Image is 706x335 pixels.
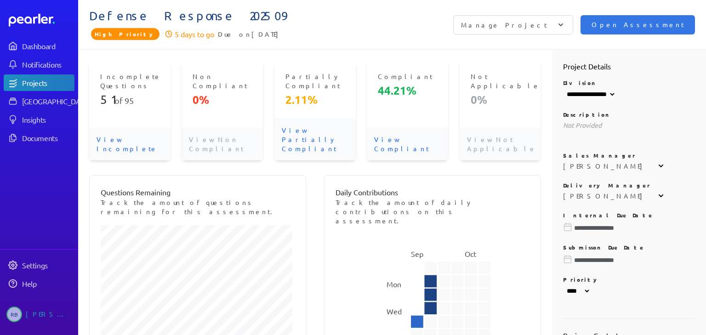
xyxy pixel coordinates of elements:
p: Description [563,111,695,118]
text: Oct [465,249,477,258]
span: 51 [100,92,114,107]
span: Defense Response 202509 [89,9,392,23]
div: [PERSON_NAME] [26,307,72,322]
a: Documents [4,130,74,146]
text: Mon [387,279,401,289]
p: Sales Manager [563,152,695,159]
a: Dashboard [4,38,74,54]
p: View Partially Compliant [274,118,356,160]
span: 95 [125,96,134,105]
p: Compliant [378,72,437,81]
a: Help [4,275,74,292]
div: Insights [22,115,74,124]
span: Open Assessment [592,20,684,30]
span: Not Provided [563,121,602,129]
p: Track the amount of daily contributions on this assessment. [336,198,529,225]
p: 44.21% [378,83,437,98]
a: Projects [4,74,74,91]
div: [GEOGRAPHIC_DATA] [22,97,91,106]
div: [PERSON_NAME] [563,161,647,170]
p: Incomplete Questions [100,72,159,90]
p: Daily Contributions [336,187,529,198]
p: View Not Applicable [460,127,541,160]
text: Sep [411,249,423,258]
p: 2.11% [285,92,345,107]
p: Non Compliant [193,72,252,90]
p: Questions Remaining [101,187,295,198]
p: Delivery Manager [563,182,695,189]
a: Insights [4,111,74,128]
p: Track the amount of questions remaining for this assessment. [101,198,295,216]
a: Settings [4,257,74,273]
input: Please choose a due date [563,256,695,265]
p: 0% [471,92,530,107]
input: Please choose a due date [563,223,695,233]
span: Priority [91,28,159,40]
p: Internal Due Date [563,211,695,219]
text: Wed [387,307,402,316]
a: [GEOGRAPHIC_DATA] [4,93,74,109]
h2: Project Details [563,61,695,72]
p: View Incomplete [89,127,171,160]
p: 5 days to go [175,28,214,40]
p: Submisson Due Date [563,244,695,251]
p: Manage Project [461,20,547,29]
div: Notifications [22,60,74,69]
a: RB[PERSON_NAME] [4,303,74,326]
a: Dashboard [9,14,74,27]
div: Documents [22,133,74,142]
p: Priority [563,276,695,283]
a: Notifications [4,56,74,73]
p: Not Applicable [471,72,530,90]
span: Ryan Baird [6,307,22,322]
p: 0% [193,92,252,107]
p: Division [563,79,695,86]
div: Dashboard [22,41,74,51]
p: Partially Compliant [285,72,345,90]
div: Help [22,279,74,288]
p: of [100,92,159,107]
div: Projects [22,78,74,87]
p: View Non Compliant [182,127,263,160]
button: Open Assessment [581,15,695,34]
div: Settings [22,261,74,270]
p: View Compliant [367,127,448,160]
span: Due on [DATE] [218,28,283,40]
div: [PERSON_NAME] [563,191,647,200]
